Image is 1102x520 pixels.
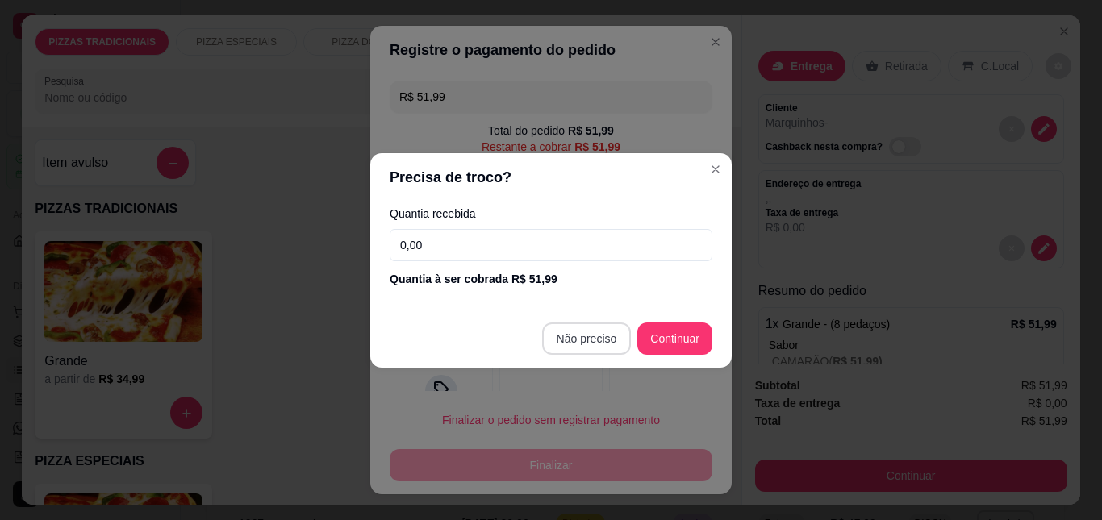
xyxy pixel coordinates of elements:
button: Não preciso [542,322,632,355]
button: Close [703,156,728,182]
label: Quantia recebida [390,208,712,219]
div: Quantia à ser cobrada R$ 51,99 [390,271,712,287]
button: Continuar [637,322,712,355]
header: Precisa de troco? [370,153,732,202]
